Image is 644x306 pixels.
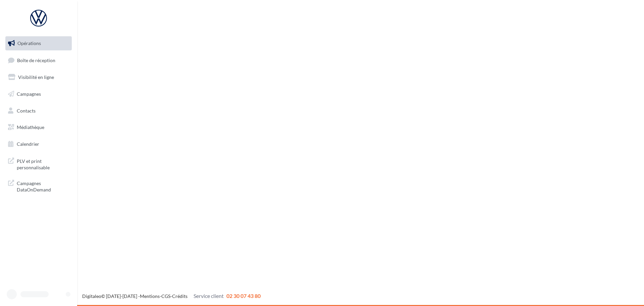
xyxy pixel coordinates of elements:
a: Campagnes DataOnDemand [4,176,73,196]
a: Contacts [4,104,73,118]
a: Mentions [140,293,160,299]
span: © [DATE]-[DATE] - - - [82,293,261,299]
span: Boîte de réception [17,57,55,63]
a: Opérations [4,36,73,50]
a: Campagnes [4,87,73,101]
a: PLV et print personnalisable [4,154,73,174]
a: Calendrier [4,137,73,151]
a: Médiathèque [4,120,73,134]
span: Contacts [17,107,36,113]
span: 02 30 07 43 80 [226,293,261,299]
span: PLV et print personnalisable [17,157,69,171]
a: Crédits [172,293,187,299]
a: CGS [161,293,170,299]
span: Opérations [17,40,41,46]
a: Visibilité en ligne [4,70,73,84]
span: Campagnes [17,91,41,97]
a: Digitaleo [82,293,101,299]
span: Calendrier [17,141,39,147]
span: Visibilité en ligne [18,74,54,80]
span: Médiathèque [17,124,44,130]
span: Service client [194,293,224,299]
a: Boîte de réception [4,53,73,68]
span: Campagnes DataOnDemand [17,179,69,193]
